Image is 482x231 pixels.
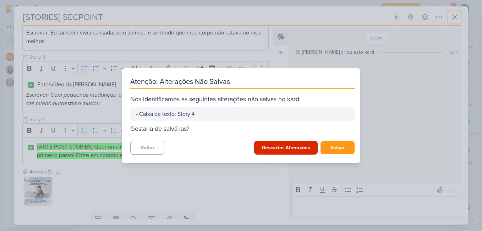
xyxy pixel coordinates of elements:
[130,141,164,155] button: Voltar
[321,141,355,154] button: Salvar
[136,110,349,118] div: - Caixa de texto: Story 4
[130,124,355,134] div: Gostaria de salvá-las?
[130,95,355,104] div: Nós identificamos as seguintes alterações não salvas no kard:
[254,141,318,155] button: Descartar Alterações
[130,77,355,89] div: Atenção: Alterações Não Salvas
